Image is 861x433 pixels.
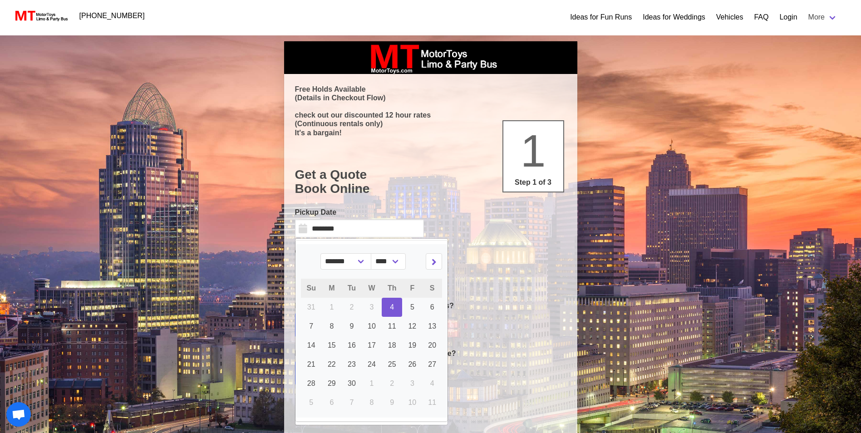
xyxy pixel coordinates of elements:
p: (Details in Checkout Flow) [295,93,566,102]
span: 6 [430,303,434,311]
a: Open chat [6,402,31,427]
span: 30 [348,379,356,387]
a: 12 [402,317,422,336]
a: 23 [342,355,362,374]
a: 5 [402,298,422,317]
span: Th [388,284,397,292]
span: 31 [307,303,315,311]
h1: Get a Quote Book Online [295,167,566,196]
a: 21 [301,355,322,374]
p: It's a bargain! [295,128,566,137]
span: 14 [307,341,315,349]
p: Step 1 of 3 [507,177,560,188]
span: Tu [348,284,356,292]
a: 14 [301,336,322,355]
span: 9 [349,322,354,330]
span: 8 [370,399,374,406]
a: Login [779,12,797,23]
a: [PHONE_NUMBER] [74,7,150,25]
span: 9 [390,399,394,406]
img: box_logo_brand.jpeg [363,41,499,74]
a: Ideas for Fun Runs [570,12,632,23]
span: 28 [307,379,315,387]
a: 13 [422,317,442,336]
span: 3 [370,303,374,311]
span: 11 [428,399,436,406]
span: 15 [328,341,336,349]
a: 19 [402,336,422,355]
a: 18 [382,336,403,355]
a: Ideas for Weddings [643,12,705,23]
span: 5 [309,399,313,406]
span: 6 [330,399,334,406]
label: Pickup Date [295,207,424,218]
p: check out our discounted 12 hour rates [295,111,566,119]
span: 29 [328,379,336,387]
span: 17 [368,341,376,349]
span: 18 [388,341,396,349]
span: 1 [521,125,546,176]
a: 26 [402,355,422,374]
span: S [430,284,435,292]
a: 7 [301,317,322,336]
a: 28 [301,374,322,393]
span: 21 [307,360,315,368]
a: 22 [322,355,342,374]
p: (Continuous rentals only) [295,119,566,128]
a: 11 [382,317,403,336]
a: 15 [322,336,342,355]
p: Free Holds Available [295,85,566,93]
span: 2 [349,303,354,311]
span: 12 [408,322,416,330]
span: 4 [430,379,434,387]
a: 6 [422,298,442,317]
span: 26 [408,360,416,368]
span: 11 [388,322,396,330]
span: 1 [330,303,334,311]
span: 19 [408,341,416,349]
span: 22 [328,360,336,368]
span: 10 [368,322,376,330]
span: 5 [410,303,414,311]
a: 25 [382,355,403,374]
a: 16 [342,336,362,355]
a: FAQ [754,12,768,23]
span: F [410,284,414,292]
a: 17 [362,336,382,355]
span: 10 [408,399,416,406]
a: More [803,8,843,26]
span: 7 [349,399,354,406]
span: 24 [368,360,376,368]
a: 29 [322,374,342,393]
span: 16 [348,341,356,349]
a: 20 [422,336,442,355]
span: 7 [309,322,313,330]
span: 27 [428,360,436,368]
span: 4 [390,303,394,311]
a: 10 [362,317,382,336]
span: Su [307,284,316,292]
span: 1 [370,379,374,387]
span: 20 [428,341,436,349]
span: 23 [348,360,356,368]
span: 2 [390,379,394,387]
span: 13 [428,322,436,330]
a: Vehicles [716,12,743,23]
a: 24 [362,355,382,374]
span: 25 [388,360,396,368]
a: 9 [342,317,362,336]
img: MotorToys Logo [13,10,69,22]
span: 8 [330,322,334,330]
a: 4 [382,298,403,317]
span: W [368,284,375,292]
a: 30 [342,374,362,393]
span: M [329,284,335,292]
span: 3 [410,379,414,387]
a: 8 [322,317,342,336]
a: 27 [422,355,442,374]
